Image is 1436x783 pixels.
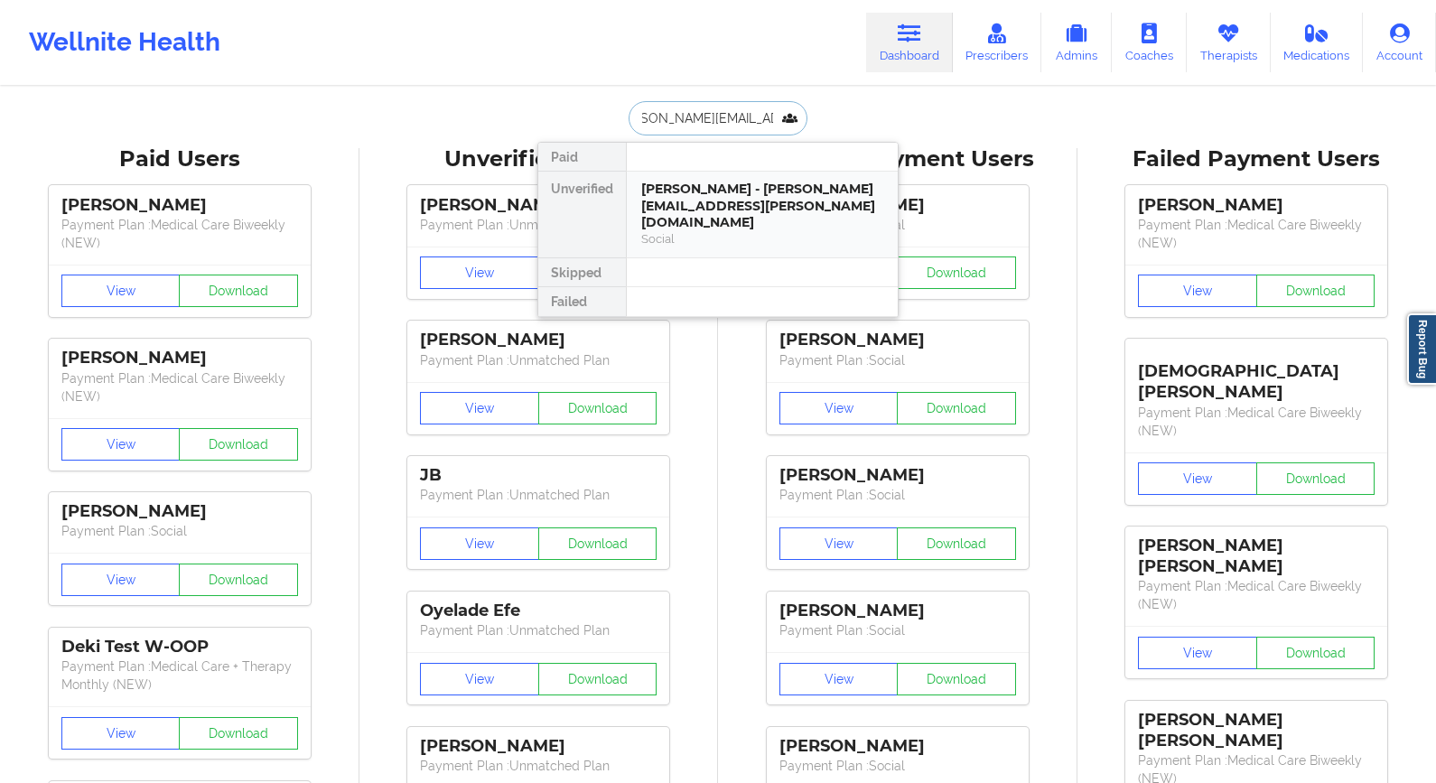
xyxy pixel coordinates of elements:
[61,195,298,216] div: [PERSON_NAME]
[420,256,539,289] button: View
[1090,145,1424,173] div: Failed Payment Users
[897,527,1016,560] button: Download
[1138,195,1375,216] div: [PERSON_NAME]
[1407,313,1436,385] a: Report Bug
[420,527,539,560] button: View
[779,330,1016,350] div: [PERSON_NAME]
[420,621,657,639] p: Payment Plan : Unmatched Plan
[61,564,181,596] button: View
[1112,13,1187,72] a: Coaches
[1256,637,1375,669] button: Download
[538,392,657,424] button: Download
[538,527,657,560] button: Download
[1041,13,1112,72] a: Admins
[61,522,298,540] p: Payment Plan : Social
[61,717,181,750] button: View
[61,637,298,657] div: Deki Test W-OOP
[179,717,298,750] button: Download
[179,564,298,596] button: Download
[779,736,1016,757] div: [PERSON_NAME]
[1271,13,1364,72] a: Medications
[779,757,1016,775] p: Payment Plan : Social
[538,258,626,287] div: Skipped
[420,195,657,216] div: [PERSON_NAME]
[1138,348,1375,403] div: [DEMOGRAPHIC_DATA][PERSON_NAME]
[1138,404,1375,440] p: Payment Plan : Medical Care Biweekly (NEW)
[179,428,298,461] button: Download
[61,501,298,522] div: [PERSON_NAME]
[61,428,181,461] button: View
[420,392,539,424] button: View
[538,287,626,316] div: Failed
[538,172,626,258] div: Unverified
[779,601,1016,621] div: [PERSON_NAME]
[1256,275,1375,307] button: Download
[1256,462,1375,495] button: Download
[897,256,1016,289] button: Download
[779,351,1016,369] p: Payment Plan : Social
[420,465,657,486] div: JB
[641,231,883,247] div: Social
[61,369,298,405] p: Payment Plan : Medical Care Biweekly (NEW)
[1138,275,1257,307] button: View
[420,351,657,369] p: Payment Plan : Unmatched Plan
[538,663,657,695] button: Download
[61,216,298,252] p: Payment Plan : Medical Care Biweekly (NEW)
[420,757,657,775] p: Payment Plan : Unmatched Plan
[779,486,1016,504] p: Payment Plan : Social
[1138,462,1257,495] button: View
[538,143,626,172] div: Paid
[1138,637,1257,669] button: View
[420,486,657,504] p: Payment Plan : Unmatched Plan
[420,663,539,695] button: View
[866,13,953,72] a: Dashboard
[1138,710,1375,751] div: [PERSON_NAME] [PERSON_NAME]
[1363,13,1436,72] a: Account
[779,465,1016,486] div: [PERSON_NAME]
[897,392,1016,424] button: Download
[779,527,899,560] button: View
[61,657,298,694] p: Payment Plan : Medical Care + Therapy Monthly (NEW)
[641,181,883,231] div: [PERSON_NAME] - [PERSON_NAME][EMAIL_ADDRESS][PERSON_NAME][DOMAIN_NAME]
[420,216,657,234] p: Payment Plan : Unmatched Plan
[13,145,347,173] div: Paid Users
[897,663,1016,695] button: Download
[179,275,298,307] button: Download
[372,145,706,173] div: Unverified Users
[420,601,657,621] div: Oyelade Efe
[420,736,657,757] div: [PERSON_NAME]
[779,621,1016,639] p: Payment Plan : Social
[61,275,181,307] button: View
[61,348,298,368] div: [PERSON_NAME]
[1138,536,1375,577] div: [PERSON_NAME] [PERSON_NAME]
[779,663,899,695] button: View
[779,392,899,424] button: View
[420,330,657,350] div: [PERSON_NAME]
[953,13,1042,72] a: Prescribers
[1138,216,1375,252] p: Payment Plan : Medical Care Biweekly (NEW)
[1138,577,1375,613] p: Payment Plan : Medical Care Biweekly (NEW)
[1187,13,1271,72] a: Therapists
